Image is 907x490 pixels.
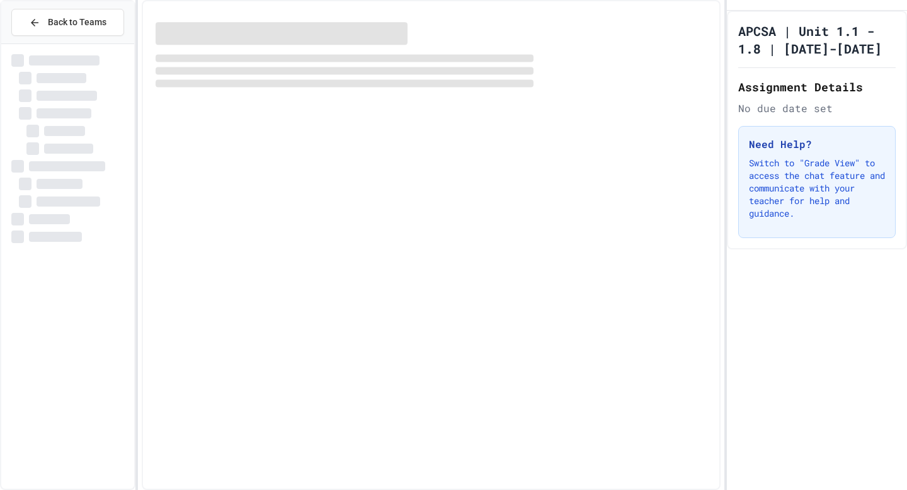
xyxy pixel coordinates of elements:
[738,101,896,116] div: No due date set
[738,78,896,96] h2: Assignment Details
[48,16,106,29] span: Back to Teams
[738,22,896,57] h1: APCSA | Unit 1.1 - 1.8 | [DATE]-[DATE]
[11,9,124,36] button: Back to Teams
[749,137,885,152] h3: Need Help?
[749,157,885,220] p: Switch to "Grade View" to access the chat feature and communicate with your teacher for help and ...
